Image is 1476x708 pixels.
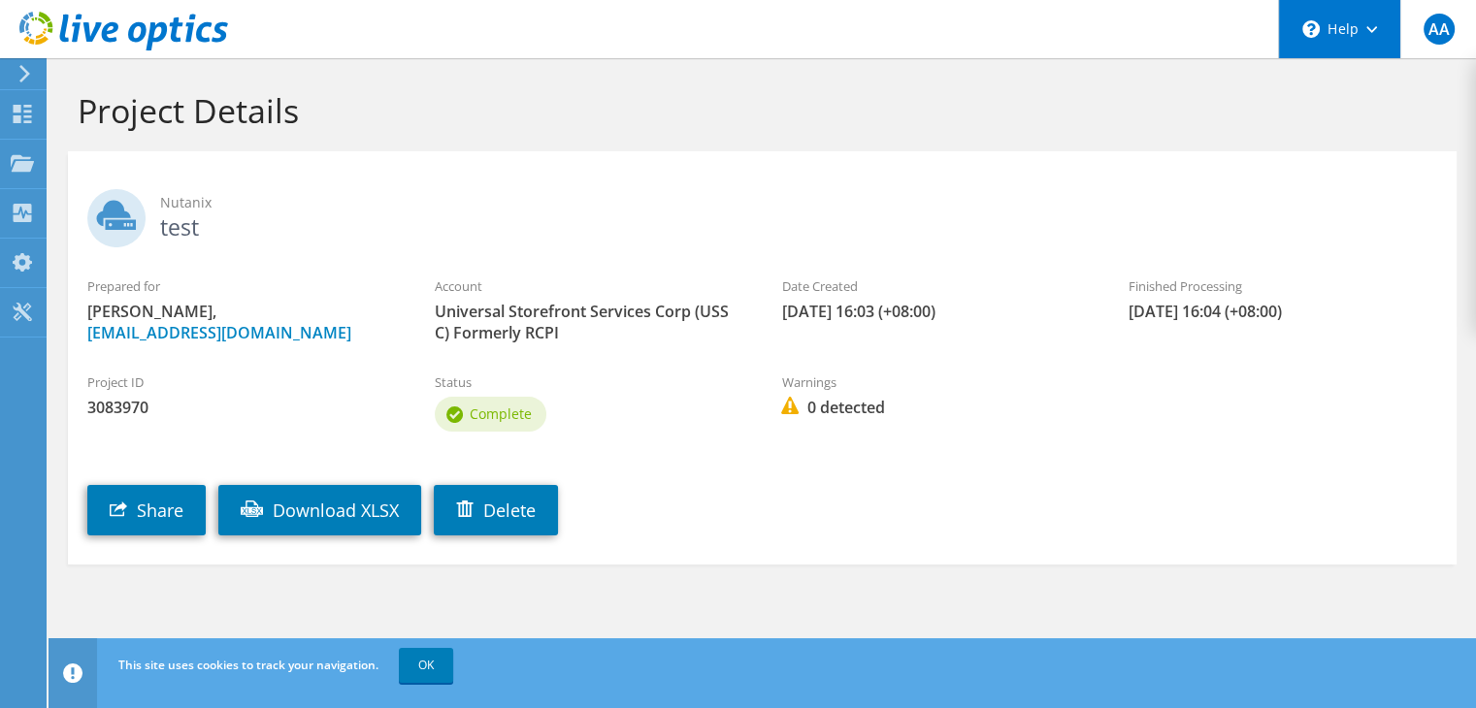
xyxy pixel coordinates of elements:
[87,372,396,392] label: Project ID
[87,276,396,296] label: Prepared for
[781,372,1090,392] label: Warnings
[1129,276,1437,296] label: Finished Processing
[1424,14,1455,45] span: AA
[781,397,1090,418] span: 0 detected
[218,485,421,535] a: Download XLSX
[160,192,1437,213] span: Nutanix
[781,276,1090,296] label: Date Created
[118,657,378,673] span: This site uses cookies to track your navigation.
[435,276,743,296] label: Account
[87,189,1437,238] h2: test
[78,90,1437,131] h1: Project Details
[435,301,743,343] span: Universal Storefront Services Corp (USSC) Formerly RCPI
[1129,301,1437,322] span: [DATE] 16:04 (+08:00)
[434,485,558,535] a: Delete
[470,404,532,423] span: Complete
[399,648,453,683] a: OK
[1302,20,1320,38] svg: \n
[87,322,351,343] a: [EMAIL_ADDRESS][DOMAIN_NAME]
[87,485,206,535] a: Share
[87,301,396,343] span: [PERSON_NAME],
[435,372,743,392] label: Status
[87,397,396,418] span: 3083970
[781,301,1090,322] span: [DATE] 16:03 (+08:00)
